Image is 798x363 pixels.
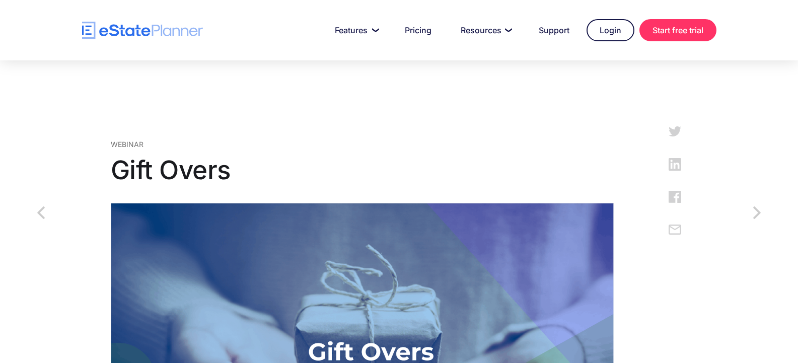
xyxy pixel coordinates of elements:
[587,19,634,41] a: Login
[527,20,582,40] a: Support
[111,139,614,150] div: Webinar
[111,155,614,185] h1: Gift Overs
[393,20,444,40] a: Pricing
[639,19,716,41] a: Start free trial
[449,20,522,40] a: Resources
[82,22,203,39] a: home
[323,20,388,40] a: Features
